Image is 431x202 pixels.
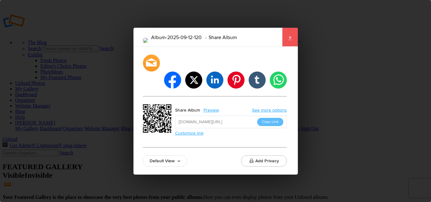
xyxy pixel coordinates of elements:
[143,38,148,43] img: commercial_electrician.png
[241,155,287,167] button: Add Privacy
[270,72,287,89] li: whatsapp
[249,72,266,89] li: tumblr
[202,32,237,43] li: Share Album
[151,32,202,43] li: Album-2025-09-12-120
[200,106,224,114] a: Preview
[282,28,298,47] a: ×
[175,106,200,114] div: Share Album
[185,72,202,89] li: twitter
[252,107,287,113] a: See more options
[143,104,173,135] div: https://slickpic.us/18350975zNUk
[164,72,181,89] li: facebook
[257,118,283,126] button: Copy Link
[227,72,245,89] li: pinterest
[206,72,223,89] li: linkedin
[143,155,187,167] a: Default View
[175,130,204,136] a: Customize link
